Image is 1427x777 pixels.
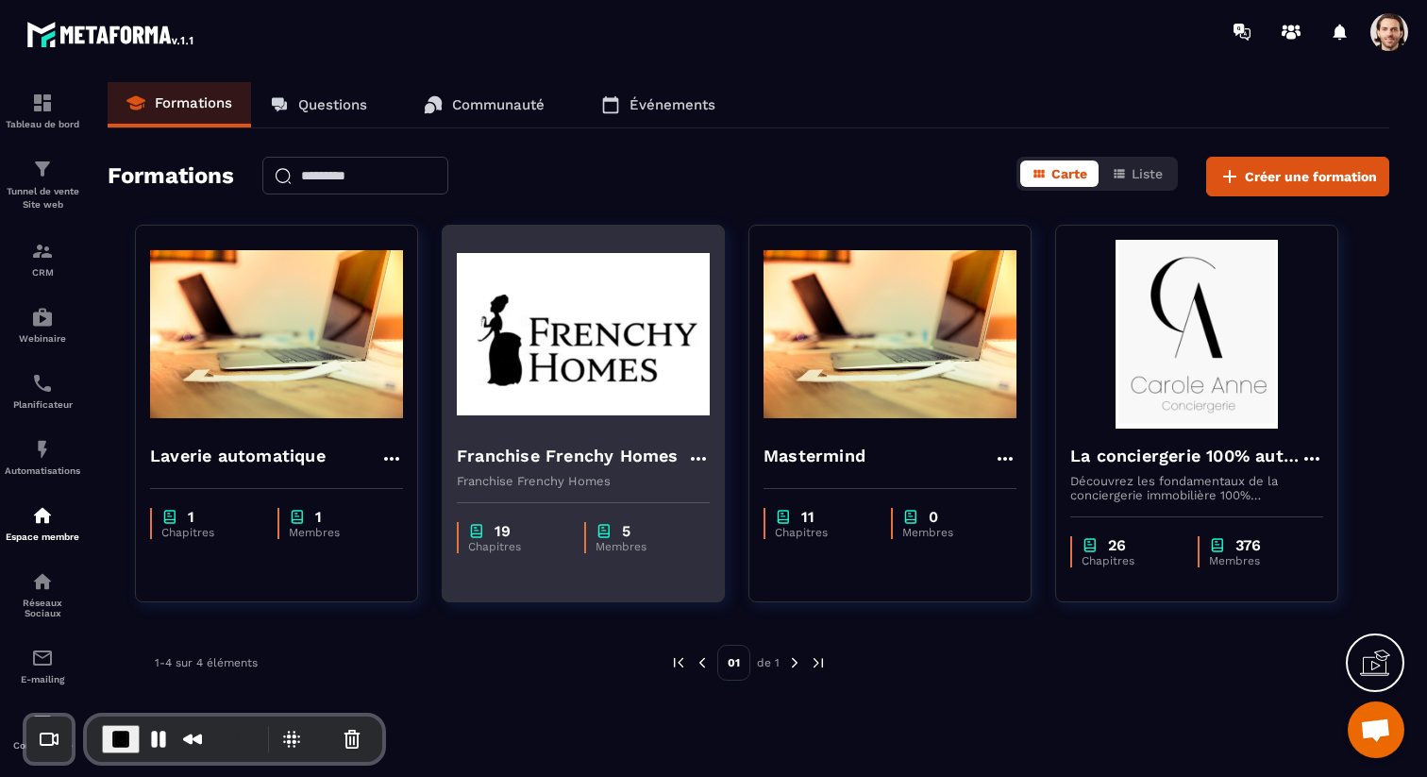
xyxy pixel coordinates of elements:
[596,522,613,540] img: chapter
[457,443,679,469] h4: Franchise Frenchy Homes
[1245,167,1377,186] span: Créer une formation
[801,508,814,526] p: 11
[1209,554,1305,567] p: Membres
[31,306,54,329] img: automations
[764,443,865,469] h4: Mastermind
[810,654,827,671] img: next
[1070,474,1323,502] p: Découvrez les fondamentaux de la conciergerie immobilière 100% automatisée. Cette formation est c...
[5,119,80,129] p: Tableau de bord
[315,508,322,526] p: 1
[31,372,54,395] img: scheduler
[31,92,54,114] img: formation
[1100,160,1174,187] button: Liste
[150,443,326,469] h4: Laverie automatique
[161,526,259,539] p: Chapitres
[786,654,803,671] img: next
[902,508,919,526] img: chapter
[902,526,998,539] p: Membres
[452,96,545,113] p: Communauté
[442,225,748,626] a: formation-backgroundFranchise Frenchy HomesFranchise Frenchy Homeschapter19Chapitreschapter5Membres
[670,654,687,671] img: prev
[5,598,80,618] p: Réseaux Sociaux
[457,240,710,429] img: formation-background
[405,82,563,127] a: Communauté
[5,699,80,765] a: accountantaccountantComptabilité
[1070,443,1301,469] h4: La conciergerie 100% automatisée
[5,144,80,226] a: formationformationTunnel de vente Site web
[31,438,54,461] img: automations
[5,674,80,684] p: E-mailing
[5,740,80,751] p: Comptabilité
[155,656,258,669] p: 1-4 sur 4 éléments
[1209,536,1226,554] img: chapter
[717,645,750,681] p: 01
[5,399,80,410] p: Planificateur
[31,158,54,180] img: formation
[694,654,711,671] img: prev
[1082,554,1179,567] p: Chapitres
[1051,166,1087,181] span: Carte
[108,157,234,196] h2: Formations
[468,522,485,540] img: chapter
[1020,160,1099,187] button: Carte
[1055,225,1362,626] a: formation-backgroundLa conciergerie 100% automatiséeDécouvrez les fondamentaux de la conciergerie...
[31,647,54,669] img: email
[155,94,232,111] p: Formations
[289,508,306,526] img: chapter
[5,465,80,476] p: Automatisations
[764,240,1016,429] img: formation-background
[5,556,80,633] a: social-networksocial-networkRéseaux Sociaux
[457,474,710,488] p: Franchise Frenchy Homes
[5,532,80,542] p: Espace membre
[5,226,80,292] a: formationformationCRM
[26,17,196,51] img: logo
[596,540,691,553] p: Membres
[1132,166,1163,181] span: Liste
[188,508,194,526] p: 1
[31,240,54,262] img: formation
[108,82,251,127] a: Formations
[1082,536,1099,554] img: chapter
[31,713,54,735] img: accountant
[1070,240,1323,429] img: formation-background
[929,508,938,526] p: 0
[161,508,178,526] img: chapter
[630,96,715,113] p: Événements
[5,267,80,278] p: CRM
[5,292,80,358] a: automationsautomationsWebinaire
[5,358,80,424] a: schedulerschedulerPlanificateur
[1235,536,1261,554] p: 376
[5,633,80,699] a: emailemailE-mailing
[298,96,367,113] p: Questions
[1348,701,1404,758] div: Ouvrir le chat
[5,424,80,490] a: automationsautomationsAutomatisations
[5,490,80,556] a: automationsautomationsEspace membre
[135,225,442,626] a: formation-backgroundLaverie automatiquechapter1Chapitreschapter1Membres
[31,570,54,593] img: social-network
[31,504,54,527] img: automations
[1108,536,1126,554] p: 26
[150,240,403,429] img: formation-background
[775,526,872,539] p: Chapitres
[582,82,734,127] a: Événements
[5,185,80,211] p: Tunnel de vente Site web
[289,526,384,539] p: Membres
[251,82,386,127] a: Questions
[1206,157,1389,196] button: Créer une formation
[5,333,80,344] p: Webinaire
[468,540,565,553] p: Chapitres
[495,522,511,540] p: 19
[775,508,792,526] img: chapter
[757,655,780,670] p: de 1
[622,522,630,540] p: 5
[5,77,80,144] a: formationformationTableau de bord
[748,225,1055,626] a: formation-backgroundMastermindchapter11Chapitreschapter0Membres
